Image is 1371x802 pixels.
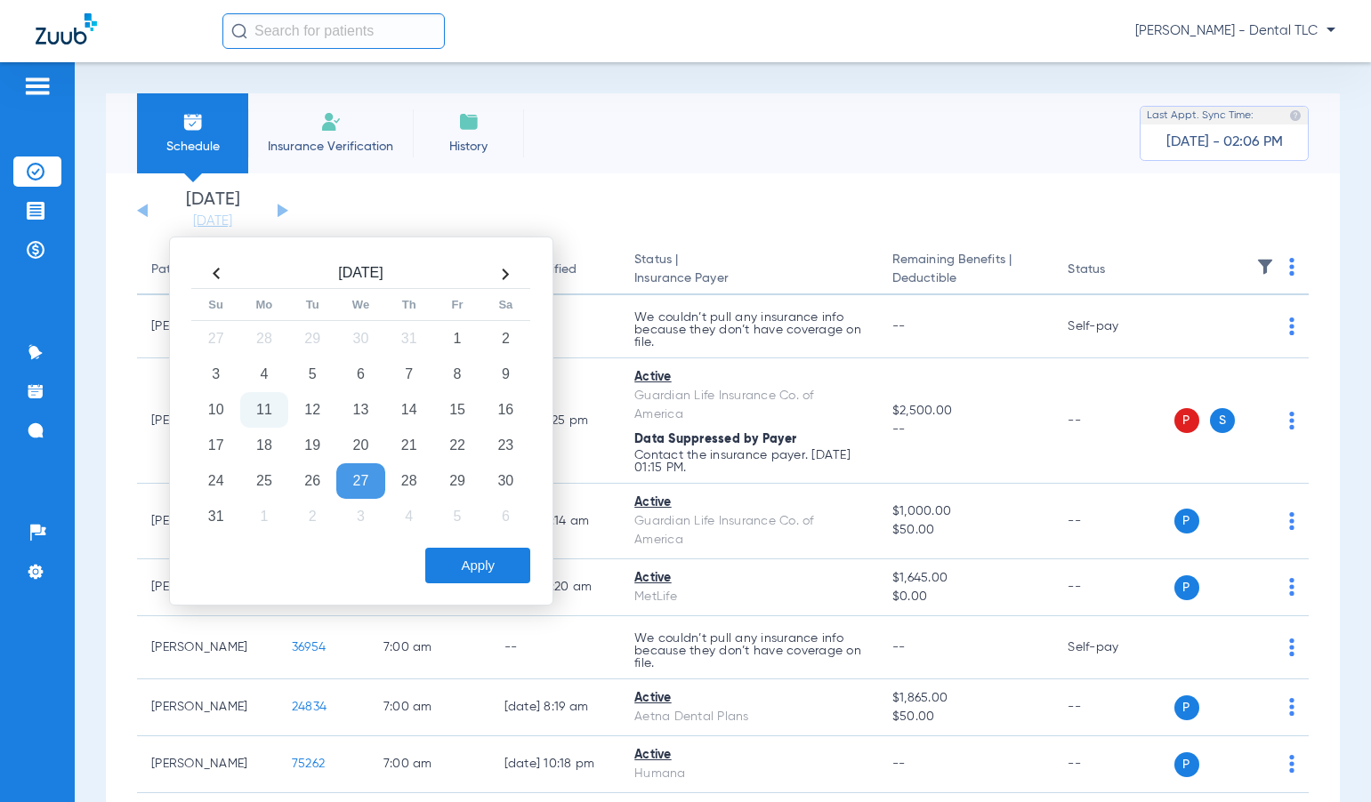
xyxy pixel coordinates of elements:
span: $2,500.00 [892,402,1040,421]
td: [PERSON_NAME] [137,616,278,679]
img: x.svg [1249,638,1267,656]
img: group-dot-blue.svg [1289,512,1294,530]
span: $1,000.00 [892,502,1040,521]
td: [PERSON_NAME] [137,679,278,736]
div: MetLife [634,588,864,606]
td: Self-pay [1053,295,1173,358]
span: S [1210,408,1235,433]
img: Search Icon [231,23,247,39]
li: [DATE] [159,191,266,230]
p: We couldn’t pull any insurance info because they don’t have coverage on file. [634,311,864,349]
td: [DATE] 8:14 AM [490,484,620,559]
span: -- [892,758,906,770]
td: -- [1053,559,1173,616]
span: $0.00 [892,588,1040,606]
span: -- [892,421,1040,439]
td: [DATE] 1:25 PM [490,358,620,484]
img: group-dot-blue.svg [1289,412,1294,429]
td: -- [1053,358,1173,484]
td: [DATE] 10:18 PM [490,736,620,793]
img: last sync help info [1289,109,1302,122]
div: Last Verified [504,261,606,279]
img: filter.svg [1256,258,1274,276]
td: 7:00 AM [369,679,490,736]
img: group-dot-blue.svg [1289,578,1294,596]
span: $1,645.00 [892,569,1040,588]
div: Patient Name [151,261,230,279]
div: Guardian Life Insurance Co. of America [634,512,864,549]
th: Status | [620,245,878,295]
img: hamburger-icon [23,76,52,97]
span: -- [892,641,906,654]
div: Patient Name [151,261,263,279]
th: Status [1053,245,1173,295]
td: 7:00 AM [369,736,490,793]
span: P [1174,695,1199,720]
td: -- [490,616,620,679]
span: P [1174,752,1199,777]
img: Schedule [182,111,204,132]
span: Deductible [892,269,1040,288]
th: Remaining Benefits | [878,245,1054,295]
div: Aetna Dental Plans [634,708,864,726]
th: [DATE] [240,260,481,289]
span: Last Appt. Sync Time: [1147,107,1254,124]
img: group-dot-blue.svg [1289,698,1294,716]
div: Active [634,368,864,387]
img: group-dot-blue.svg [1289,638,1294,656]
a: [DATE] [159,213,266,230]
td: [DATE] 8:20 AM [490,559,620,616]
iframe: Chat Widget [1282,717,1371,802]
img: x.svg [1249,412,1267,429]
span: $50.00 [892,521,1040,540]
span: $50.00 [892,708,1040,726]
img: group-dot-blue.svg [1289,258,1294,276]
div: Active [634,569,864,588]
td: -- [1053,484,1173,559]
span: -- [892,320,906,333]
span: 24834 [292,701,327,713]
p: We couldn’t pull any insurance info because they don’t have coverage on file. [634,632,864,670]
img: group-dot-blue.svg [1289,317,1294,335]
span: [PERSON_NAME] - Dental TLC [1135,22,1335,40]
img: x.svg [1249,755,1267,773]
span: [DATE] - 02:06 PM [1166,133,1283,151]
div: Active [634,689,864,708]
span: Insurance Payer [634,269,864,288]
img: x.svg [1249,698,1267,716]
span: Data Suppressed by Payer [634,433,796,445]
td: Self-pay [1053,616,1173,679]
div: Active [634,746,864,765]
span: 75262 [292,758,325,770]
img: x.svg [1249,317,1267,335]
p: Contact the insurance payer. [DATE] 01:15 PM. [634,449,864,474]
img: Manual Insurance Verification [320,111,342,132]
input: Search for patients [222,13,445,49]
td: 7:00 AM [369,616,490,679]
td: -- [1053,736,1173,793]
img: History [458,111,480,132]
td: [DATE] 8:19 AM [490,679,620,736]
img: x.svg [1249,578,1267,596]
span: $1,865.00 [892,689,1040,708]
img: Zuub Logo [36,13,97,44]
span: Insurance Verification [262,138,399,156]
span: P [1174,575,1199,600]
span: P [1174,509,1199,533]
td: [PERSON_NAME] [137,736,278,793]
span: 36954 [292,641,326,654]
div: Guardian Life Insurance Co. of America [634,387,864,424]
span: P [1174,408,1199,433]
img: x.svg [1249,512,1267,530]
button: Apply [425,548,530,583]
td: -- [490,295,620,358]
span: History [426,138,511,156]
div: Humana [634,765,864,783]
td: -- [1053,679,1173,736]
div: Active [634,493,864,512]
span: Schedule [150,138,235,156]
